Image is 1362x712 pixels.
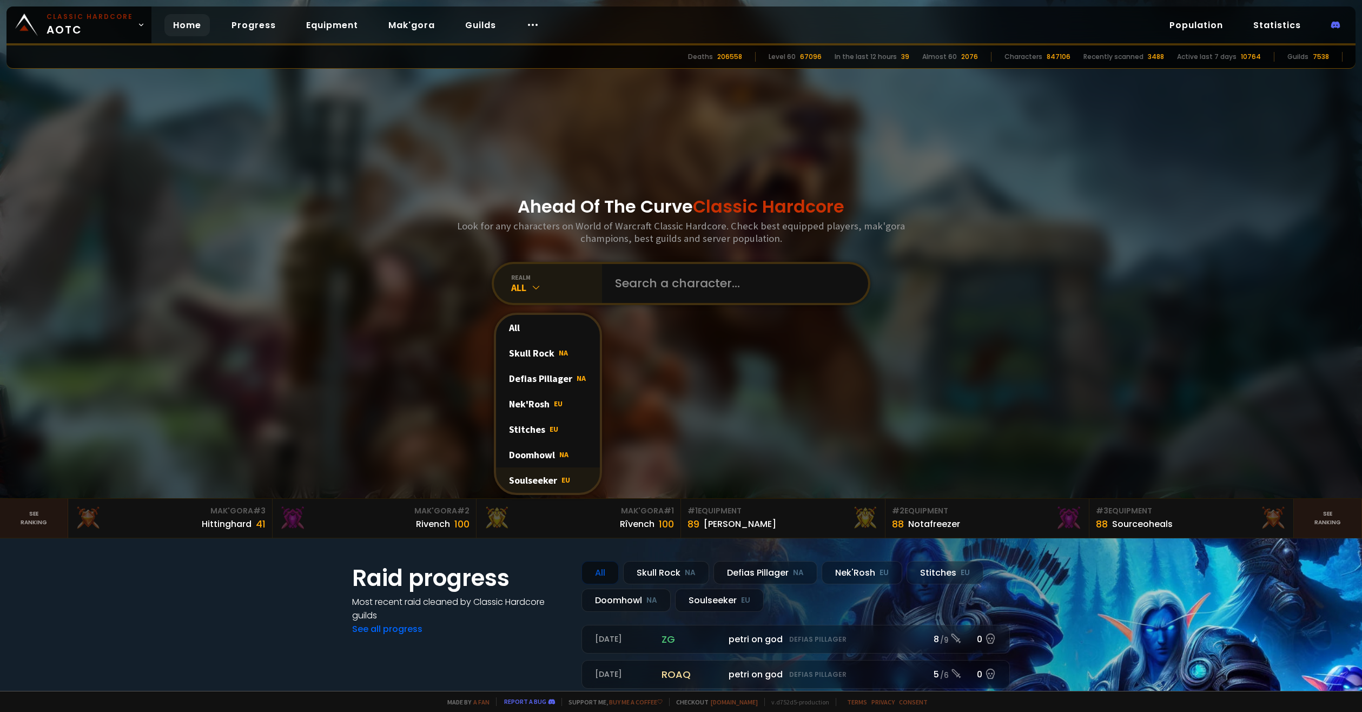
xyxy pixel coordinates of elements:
[1294,499,1362,538] a: Seeranking
[223,14,285,36] a: Progress
[496,315,600,340] div: All
[273,499,477,538] a: Mak'Gora#2Rivench100
[847,698,867,706] a: Terms
[561,475,570,485] span: EU
[297,14,367,36] a: Equipment
[511,273,602,281] div: realm
[477,499,681,538] a: Mak'Gora#1Rîvench100
[609,698,663,706] a: Buy me a coffee
[6,6,151,43] a: Classic HardcoreAOTC
[871,698,895,706] a: Privacy
[496,417,600,442] div: Stitches
[681,499,885,538] a: #1Equipment89[PERSON_NAME]
[675,589,764,612] div: Soulseeker
[693,194,844,219] span: Classic Hardcore
[892,505,904,516] span: # 2
[473,698,490,706] a: a fan
[441,698,490,706] span: Made by
[704,517,776,531] div: [PERSON_NAME]
[47,12,133,22] small: Classic Hardcore
[380,14,444,36] a: Mak'gora
[550,424,558,434] span: EU
[1096,505,1287,517] div: Equipment
[581,625,1010,654] a: [DATE]zgpetri on godDefias Pillager8 /90
[496,467,600,493] div: Soulseeker
[416,517,450,531] div: Rivench
[961,52,978,62] div: 2076
[899,698,928,706] a: Consent
[764,698,829,706] span: v. d752d5 - production
[687,505,878,517] div: Equipment
[901,52,909,62] div: 39
[352,595,568,622] h4: Most recent raid cleaned by Classic Hardcore guilds
[687,517,699,531] div: 89
[835,52,897,62] div: In the last 12 hours
[908,517,960,531] div: Notafreezer
[688,52,713,62] div: Deaths
[609,264,855,303] input: Search a character...
[47,12,133,38] span: AOTC
[457,505,470,516] span: # 2
[202,517,252,531] div: Hittinghard
[352,623,422,635] a: See all progress
[1047,52,1070,62] div: 847106
[620,517,654,531] div: Rîvench
[496,442,600,467] div: Doomhowl
[892,505,1083,517] div: Equipment
[717,52,742,62] div: 206558
[577,373,586,383] span: NA
[1096,517,1108,531] div: 88
[279,505,470,517] div: Mak'Gora
[664,505,674,516] span: # 1
[922,52,957,62] div: Almost 60
[253,505,266,516] span: # 3
[581,561,619,584] div: All
[453,220,909,245] h3: Look for any characters on World of Warcraft Classic Hardcore. Check best equipped players, mak'g...
[256,517,266,531] div: 41
[457,14,505,36] a: Guilds
[1313,52,1329,62] div: 7538
[352,561,568,595] h1: Raid progress
[581,660,1010,689] a: [DATE]roaqpetri on godDefias Pillager5 /60
[1241,52,1261,62] div: 10764
[687,505,698,516] span: # 1
[669,698,758,706] span: Checkout
[496,366,600,391] div: Defias Pillager
[885,499,1090,538] a: #2Equipment88Notafreezer
[793,568,804,578] small: NA
[769,52,796,62] div: Level 60
[504,697,546,706] a: Report a bug
[713,561,817,584] div: Defias Pillager
[454,517,470,531] div: 100
[1148,52,1164,62] div: 3488
[1096,505,1108,516] span: # 3
[164,14,210,36] a: Home
[685,568,696,578] small: NA
[559,348,568,358] span: NA
[659,517,674,531] div: 100
[822,561,902,584] div: Nek'Rosh
[554,399,563,408] span: EU
[483,505,674,517] div: Mak'Gora
[1287,52,1308,62] div: Guilds
[741,595,750,606] small: EU
[1083,52,1143,62] div: Recently scanned
[880,568,889,578] small: EU
[646,595,657,606] small: NA
[1177,52,1237,62] div: Active last 7 days
[559,450,568,459] span: NA
[1161,14,1232,36] a: Population
[907,561,983,584] div: Stitches
[561,698,663,706] span: Support me,
[1004,52,1042,62] div: Characters
[1089,499,1294,538] a: #3Equipment88Sourceoheals
[1112,517,1173,531] div: Sourceoheals
[892,517,904,531] div: 88
[623,561,709,584] div: Skull Rock
[711,698,758,706] a: [DOMAIN_NAME]
[581,589,671,612] div: Doomhowl
[961,568,970,578] small: EU
[800,52,822,62] div: 67096
[68,499,273,538] a: Mak'Gora#3Hittinghard41
[496,391,600,417] div: Nek'Rosh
